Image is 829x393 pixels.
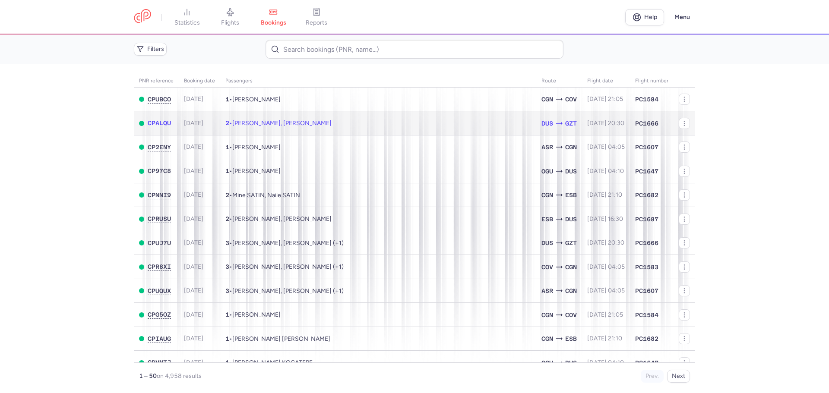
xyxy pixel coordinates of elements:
[184,119,203,127] span: [DATE]
[225,287,229,294] span: 3
[261,19,286,27] span: bookings
[225,119,332,127] span: •
[225,167,281,175] span: •
[209,8,252,27] a: flights
[148,359,171,366] button: CPVNTJ
[565,238,577,248] span: GZT
[225,359,229,366] span: 1
[184,287,203,294] span: [DATE]
[635,119,658,128] span: PC1666
[635,167,658,176] span: PC1647
[232,119,332,127] span: Mustafa NAGAS, Tyurkyan YALDAZ
[541,310,553,320] span: CGN
[232,215,332,223] span: Kenan YUZER, Neslisah YUZER
[565,214,577,224] span: DUS
[184,239,203,246] span: [DATE]
[148,311,171,318] span: CPG5OZ
[541,286,553,296] span: ASR
[587,215,623,223] span: [DATE] 16:30
[148,263,171,270] span: CPR8XI
[635,191,658,199] span: PC1682
[225,215,229,222] span: 2
[635,215,658,223] span: PC1687
[587,359,624,366] span: [DATE] 04:10
[541,119,553,128] span: DUS
[541,358,553,368] span: OGU
[174,19,200,27] span: statistics
[134,75,179,88] th: PNR reference
[225,144,281,151] span: •
[225,167,229,174] span: 1
[582,75,630,88] th: flight date
[225,119,229,126] span: 2
[147,46,164,53] span: Filters
[635,263,658,271] span: PC1583
[565,358,577,368] span: DUS
[635,95,658,104] span: PC1584
[225,311,281,318] span: •
[565,310,577,320] span: COV
[148,119,171,126] span: CPALQU
[157,372,202,380] span: on 4,958 results
[148,192,171,199] button: CPNNI9
[184,311,203,318] span: [DATE]
[184,263,203,270] span: [DATE]
[295,8,338,27] a: reports
[184,191,203,198] span: [DATE]
[148,239,171,247] button: CPUJ7U
[306,19,327,27] span: reports
[232,359,313,366] span: Mina Azra KOCATEPE
[184,359,203,366] span: [DATE]
[625,9,664,25] a: Help
[225,96,281,103] span: •
[148,287,171,295] button: CPUQUX
[148,167,171,174] span: CP97C8
[541,94,553,104] span: CGN
[232,144,281,151] span: Hayrullah DUMAN
[148,167,171,175] button: CP97C8
[587,311,623,318] span: [DATE] 21:05
[587,119,624,127] span: [DATE] 20:30
[565,142,577,152] span: CGN
[232,287,344,295] span: Metin YILDIZ, Elvira JASARI YILDIZ, Dila Tuana YILDIZ
[232,335,330,343] span: Yousef HAJ YOUSEF
[225,192,229,198] span: 2
[541,238,553,248] span: DUS
[541,190,553,200] span: CGN
[587,239,624,246] span: [DATE] 20:30
[565,262,577,272] span: CGN
[587,191,622,198] span: [DATE] 21:10
[565,94,577,104] span: COV
[220,75,536,88] th: Passengers
[148,96,171,103] button: CPUBCO
[225,215,332,223] span: •
[541,334,553,343] span: CGN
[184,215,203,223] span: [DATE]
[225,144,229,151] span: 1
[565,167,577,176] span: DUS
[225,263,229,270] span: 3
[148,335,171,342] span: CPIAUG
[232,239,344,247] span: Ferhat SIMSEK, Cigdem SIMSEK, Mirann SIMSEK
[184,335,203,342] span: [DATE]
[232,263,344,270] span: Amira MAHMUD, Schiwan KOUSA, Ivan KOUSA
[541,214,553,224] span: ESB
[184,95,203,103] span: [DATE]
[635,358,658,367] span: PC1647
[148,335,171,343] button: CPIAUG
[148,263,171,270] button: CPR8XI
[587,95,623,103] span: [DATE] 21:05
[225,96,229,103] span: 1
[667,370,690,383] button: Next
[134,9,151,25] a: CitizenPlane red outlined logo
[139,372,157,380] strong: 1 – 50
[148,215,171,223] button: CPRUSU
[225,239,344,247] span: •
[225,239,229,246] span: 3
[252,8,295,27] a: bookings
[266,40,563,59] input: Search bookings (PNR, name...)
[232,192,300,199] span: Mine SATIN, Naile SATIN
